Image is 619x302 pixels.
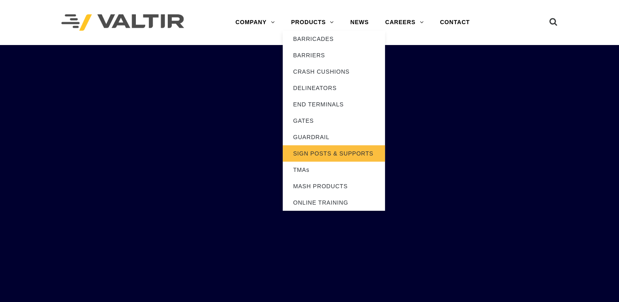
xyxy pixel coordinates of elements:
[283,31,385,47] a: BARRICADES
[283,129,385,145] a: GUARDRAIL
[283,113,385,129] a: GATES
[283,47,385,63] a: BARRIERS
[283,162,385,178] a: TMAs
[377,14,432,31] a: CAREERS
[61,14,184,31] img: Valtir
[283,194,385,211] a: ONLINE TRAINING
[283,178,385,194] a: MASH PRODUCTS
[283,14,342,31] a: PRODUCTS
[283,96,385,113] a: END TERMINALS
[283,80,385,96] a: DELINEATORS
[283,63,385,80] a: CRASH CUSHIONS
[432,14,478,31] a: CONTACT
[227,14,283,31] a: COMPANY
[342,14,377,31] a: NEWS
[283,145,385,162] a: SIGN POSTS & SUPPORTS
